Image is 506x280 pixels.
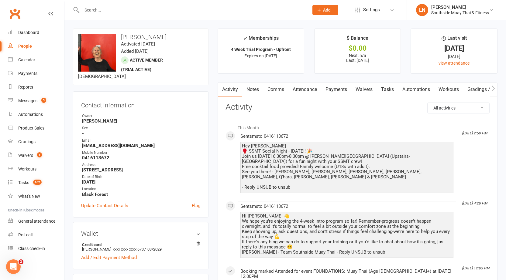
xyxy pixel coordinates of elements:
i: [DATE] 2:59 PM [462,131,487,135]
div: Roll call [18,232,33,237]
a: Add / Edit Payment Method [81,254,137,261]
div: Owner [82,113,200,119]
a: Payments [8,67,64,80]
a: Clubworx [7,6,22,21]
strong: Black Forest [82,192,200,197]
span: xxxx xxxx xxxx 6737 [113,247,146,251]
div: Calendar [18,57,35,62]
a: Reports [8,80,64,94]
strong: 0416113672 [82,155,200,160]
a: People [8,39,64,53]
i: [DATE] 4:20 PM [462,201,487,205]
input: Search... [80,6,305,14]
a: What's New [8,190,64,203]
span: 2 [19,259,23,264]
h3: Activity [225,103,490,112]
a: General attendance kiosk mode [8,214,64,228]
div: General attendance [18,219,55,224]
i: [DATE] 12:03 PM [462,266,489,270]
div: Sex [82,125,200,131]
a: Automations [398,83,434,96]
strong: [STREET_ADDRESS] [82,167,200,173]
a: Automations [8,108,64,121]
h3: [PERSON_NAME] [78,34,203,40]
div: Date of Birth [82,174,200,180]
div: Payments [18,71,37,76]
strong: [EMAIL_ADDRESS][DOMAIN_NAME] [82,143,200,148]
a: Payments [321,83,351,96]
div: $0.00 [320,45,395,52]
span: Expires on [DATE] [244,53,277,58]
span: Add [323,8,331,12]
a: Messages 5 [8,94,64,108]
div: Southside Muay Thai & Fitness [431,10,489,15]
h3: Contact information [81,100,200,109]
div: Hey [PERSON_NAME] 🥊 SSMT Social Night - [DATE]! 🎉 Join us [DATE] 6:30pm-8:30pm @ [PERSON_NAME][GE... [242,143,452,190]
div: $ Balance [347,34,368,45]
p: Next: n/a Last: [DATE] [320,53,395,63]
a: Tasks 162 [8,176,64,190]
a: Dashboard [8,26,64,39]
a: Workouts [8,162,64,176]
span: Sent sms to 0416113672 [240,204,288,209]
span: 5 [41,98,46,103]
li: This Month [225,121,490,131]
span: [DEMOGRAPHIC_DATA] [78,74,126,79]
a: Notes [242,83,263,96]
div: Automations [18,112,43,117]
time: Activated [DATE] [121,41,155,47]
div: People [18,44,32,49]
div: Product Sales [18,126,44,130]
div: Hi [PERSON_NAME] 👋 We hope you're enjoying the 4-week intro program so far! Remember-progress doe... [242,214,452,255]
strong: Credit card [82,242,197,247]
a: Activity [218,83,242,96]
div: Address [82,162,200,168]
span: 1 [37,152,42,157]
strong: [DATE] [82,179,200,185]
span: 03/2029 [147,247,162,251]
div: [PERSON_NAME] [431,5,489,10]
a: Comms [263,83,288,96]
div: LN [416,4,428,16]
i: ✓ [243,35,247,41]
div: [DATE] [416,53,492,60]
div: Waivers [18,153,33,158]
h3: Wallet [81,230,200,237]
a: Gradings [8,135,64,149]
iframe: Intercom live chat [6,259,21,274]
a: Workouts [434,83,463,96]
a: Roll call [8,228,64,242]
a: Waivers 1 [8,149,64,162]
strong: [PERSON_NAME] [82,118,200,124]
div: Memberships [243,34,279,46]
button: Add [312,5,338,15]
div: Class check-in [18,246,45,251]
a: Product Sales [8,121,64,135]
a: Calendar [8,53,64,67]
a: Class kiosk mode [8,242,64,255]
li: [PERSON_NAME] [81,241,200,252]
span: Settings [363,3,380,17]
a: view attendance [439,61,470,66]
div: Workouts [18,167,36,171]
div: Email [82,138,200,143]
div: Mobile Number [82,150,200,156]
div: Gradings [18,139,36,144]
div: Reports [18,85,33,89]
a: Flag [192,202,200,209]
div: Last visit [442,34,467,45]
span: Sent sms to 0416113672 [240,133,288,139]
strong: - [82,131,200,136]
time: Added [DATE] [121,49,149,54]
strong: 4 Week Trial Program - Upfront [231,47,291,52]
div: Dashboard [18,30,39,35]
div: Messages [18,98,37,103]
div: [DATE] [416,45,492,52]
a: Waivers [351,83,377,96]
div: Tasks [18,180,29,185]
span: 162 [33,180,42,185]
a: Tasks [377,83,398,96]
div: Location [82,186,200,192]
a: Update Contact Details [81,202,128,209]
span: Active member (trial active) [121,58,163,72]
